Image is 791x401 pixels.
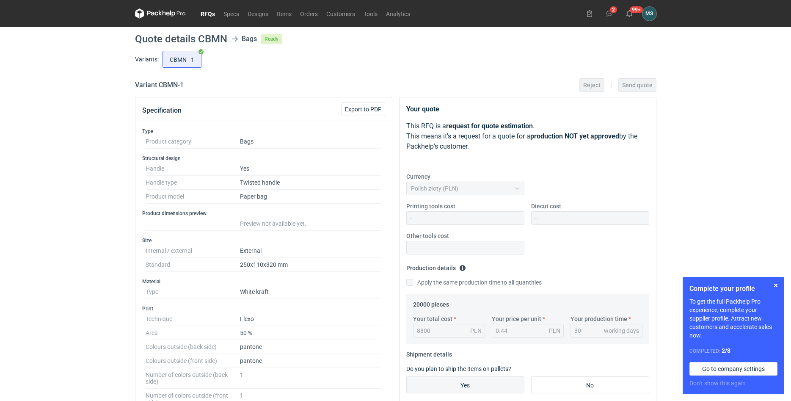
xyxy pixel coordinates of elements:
[273,8,296,19] a: Items
[406,348,452,358] legend: Shipment details
[196,8,219,19] a: RFQs
[296,8,322,19] a: Orders
[146,340,240,354] dt: Colours outside (back side)
[240,190,382,204] dd: Paper bag
[579,78,604,92] button: Reject
[146,285,240,299] dt: Type
[722,347,730,354] strong: 2 / 8
[240,326,382,340] dd: 50 %
[146,354,240,368] dt: Colours outside (front side)
[583,82,601,88] span: Reject
[530,132,619,140] strong: production NOT yet approved
[604,326,639,335] div: working days
[470,326,482,335] div: PLN
[382,8,414,19] a: Analytics
[146,312,240,326] dt: Technique
[142,155,385,162] h3: Structural design
[240,244,382,258] dd: External
[240,354,382,368] dd: pantone
[406,261,466,271] legend: Production details
[146,368,240,389] dt: Number of colors outside (back side)
[135,80,184,90] h2: Variant CBMN - 1
[242,34,257,44] div: Bags
[240,176,382,190] dd: Twisted handle
[689,284,777,294] h1: Complete your profile
[135,55,159,64] label: Variants:
[642,7,656,21] button: MS
[413,298,449,308] legend: 20000 pieces
[603,7,616,20] button: 2
[163,51,201,68] label: CBMN - 1
[240,258,382,272] dd: 250x110x320 mm
[771,280,781,290] button: Skip for now
[406,121,649,152] p: This RFQ is a . This means it's a request for a quote for a by the Packhelp's customer.
[341,102,385,116] button: Export to PDF
[689,379,746,387] button: Don’t show this again
[146,244,240,258] dt: Internal / external
[689,362,777,376] a: Go to company settings
[689,346,777,355] div: Completed:
[142,210,385,217] h3: Product dimensions preview
[406,365,511,372] label: Do you plan to ship the items on pallets?
[240,220,306,227] span: Preview not available yet.
[689,297,777,340] p: To get the full Packhelp Pro experience, complete your supplier profile. Attract new customers an...
[623,7,636,20] button: 99+
[135,34,227,44] h1: Quote details CBMN
[618,78,656,92] button: Send quote
[261,34,282,44] span: Ready
[142,237,385,244] h3: Size
[446,122,533,130] strong: request for quote estimation
[359,8,382,19] a: Tools
[240,340,382,354] dd: pantone
[492,315,541,323] label: Your price per unit
[146,162,240,176] dt: Handle
[549,326,560,335] div: PLN
[240,135,382,149] dd: Bags
[146,190,240,204] dt: Product model
[142,100,182,121] button: Specification
[219,8,243,19] a: Specs
[406,232,449,240] label: Other tools cost
[142,128,385,135] h3: Type
[142,305,385,312] h3: Print
[146,176,240,190] dt: Handle type
[345,106,381,112] span: Export to PDF
[135,8,186,19] svg: Packhelp Pro
[243,8,273,19] a: Designs
[146,258,240,272] dt: Standard
[146,326,240,340] dt: Area
[571,315,627,323] label: Your production time
[240,312,382,326] dd: Flexo
[622,82,653,88] span: Send quote
[531,202,561,210] label: Diecut cost
[642,7,656,21] div: Michał Sokołowski
[146,135,240,149] dt: Product category
[240,285,382,299] dd: White kraft
[406,278,542,287] label: Apply the same production time to all quantities
[240,368,382,389] dd: 1
[322,8,359,19] a: Customers
[142,278,385,285] h3: Material
[406,105,439,113] strong: Your quote
[406,202,455,210] label: Printing tools cost
[240,162,382,176] dd: Yes
[406,172,430,181] label: Currency
[413,315,452,323] label: Your total cost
